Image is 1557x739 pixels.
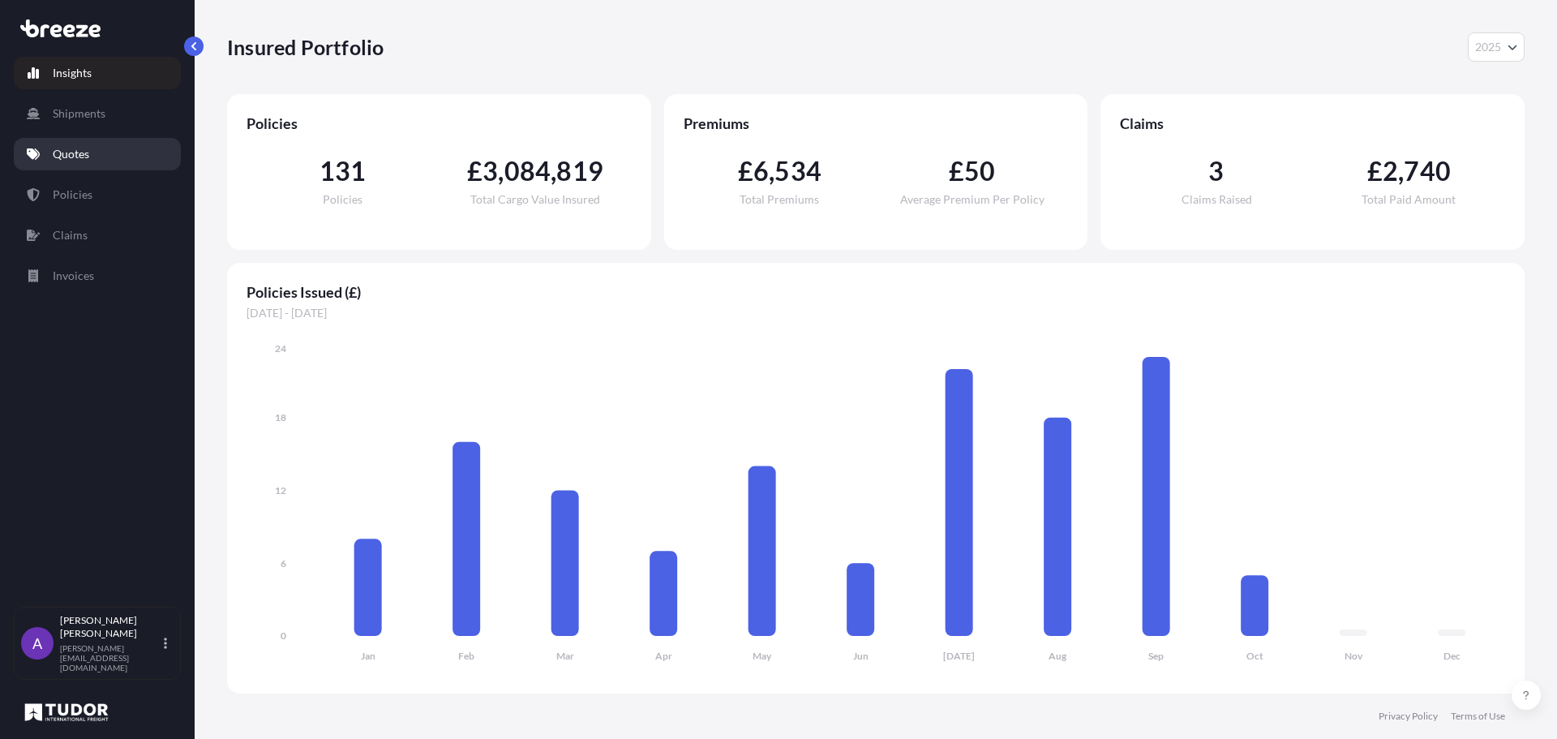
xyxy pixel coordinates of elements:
span: £ [467,158,483,184]
span: Policies [247,114,632,133]
span: 3 [483,158,498,184]
tspan: Jan [361,650,375,662]
span: £ [738,158,753,184]
p: Quotes [53,146,89,162]
span: 3 [1208,158,1224,184]
tspan: 24 [275,342,286,354]
tspan: Apr [655,650,672,662]
tspan: [DATE] [943,650,975,662]
span: 819 [556,158,603,184]
tspan: Aug [1049,650,1067,662]
p: Insights [53,65,92,81]
span: £ [949,158,964,184]
span: Policies Issued (£) [247,282,1505,302]
span: 131 [320,158,367,184]
span: Total Paid Amount [1362,194,1456,205]
tspan: Sep [1148,650,1164,662]
button: Year Selector [1468,32,1525,62]
tspan: 18 [275,411,286,423]
tspan: May [753,650,772,662]
p: Shipments [53,105,105,122]
span: Policies [323,194,362,205]
p: Invoices [53,268,94,284]
span: 6 [753,158,769,184]
a: Quotes [14,138,181,170]
p: Policies [53,187,92,203]
span: 740 [1404,158,1451,184]
span: Premiums [684,114,1069,133]
a: Insights [14,57,181,89]
span: , [551,158,556,184]
tspan: Mar [556,650,574,662]
span: Claims [1120,114,1505,133]
a: Terms of Use [1451,710,1505,723]
span: Total Cargo Value Insured [470,194,600,205]
span: , [769,158,774,184]
tspan: Oct [1246,650,1263,662]
span: 50 [964,158,995,184]
tspan: Jun [853,650,869,662]
p: Insured Portfolio [227,34,384,60]
tspan: 0 [281,629,286,642]
span: [DATE] - [DATE] [247,305,1505,321]
span: 534 [774,158,821,184]
a: Claims [14,219,181,251]
span: Average Premium Per Policy [900,194,1044,205]
a: Invoices [14,260,181,292]
span: , [498,158,504,184]
span: Claims Raised [1182,194,1252,205]
span: 2 [1383,158,1398,184]
p: [PERSON_NAME] [PERSON_NAME] [60,614,161,640]
tspan: 6 [281,557,286,569]
p: Claims [53,227,88,243]
p: [PERSON_NAME][EMAIL_ADDRESS][DOMAIN_NAME] [60,643,161,672]
span: , [1398,158,1404,184]
tspan: Feb [458,650,474,662]
span: 2025 [1475,39,1501,55]
a: Shipments [14,97,181,130]
a: Policies [14,178,181,211]
span: A [32,635,42,651]
a: Privacy Policy [1379,710,1438,723]
tspan: Nov [1345,650,1363,662]
span: 084 [504,158,551,184]
span: £ [1367,158,1383,184]
tspan: 12 [275,484,286,496]
span: Total Premiums [740,194,819,205]
img: organization-logo [20,699,113,725]
tspan: Dec [1443,650,1460,662]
